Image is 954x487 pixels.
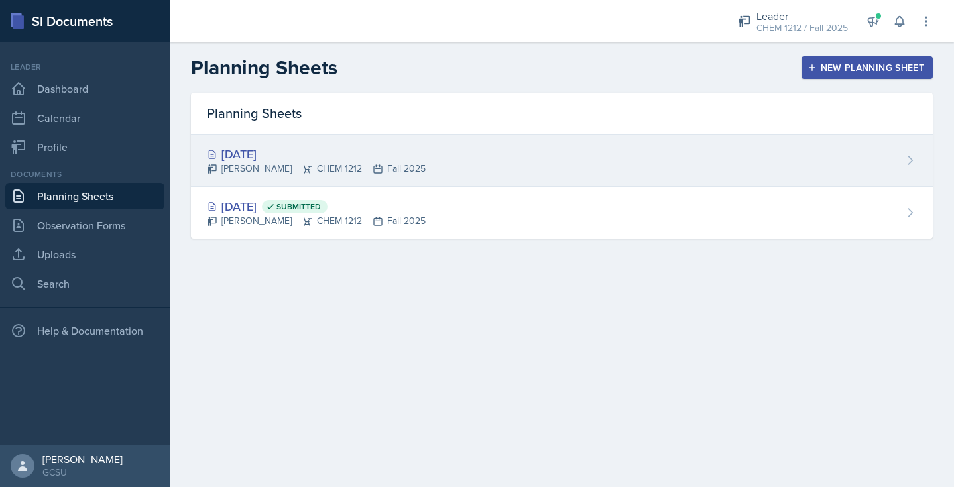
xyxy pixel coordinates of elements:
div: Leader [756,8,848,24]
h2: Planning Sheets [191,56,337,80]
a: Profile [5,134,164,160]
div: [PERSON_NAME] CHEM 1212 Fall 2025 [207,162,426,176]
div: CHEM 1212 / Fall 2025 [756,21,848,35]
a: Planning Sheets [5,183,164,209]
div: [DATE] [207,197,426,215]
div: [PERSON_NAME] [42,453,123,466]
a: [DATE] Submitted [PERSON_NAME]CHEM 1212Fall 2025 [191,187,933,239]
a: Observation Forms [5,212,164,239]
a: Uploads [5,241,164,268]
div: Leader [5,61,164,73]
span: Submitted [276,201,321,212]
div: GCSU [42,466,123,479]
div: Planning Sheets [191,93,933,135]
div: [DATE] [207,145,426,163]
a: Search [5,270,164,297]
a: Dashboard [5,76,164,102]
div: New Planning Sheet [810,62,924,73]
a: [DATE] [PERSON_NAME]CHEM 1212Fall 2025 [191,135,933,187]
a: Calendar [5,105,164,131]
div: Documents [5,168,164,180]
button: New Planning Sheet [802,56,933,79]
div: [PERSON_NAME] CHEM 1212 Fall 2025 [207,214,426,228]
div: Help & Documentation [5,317,164,344]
